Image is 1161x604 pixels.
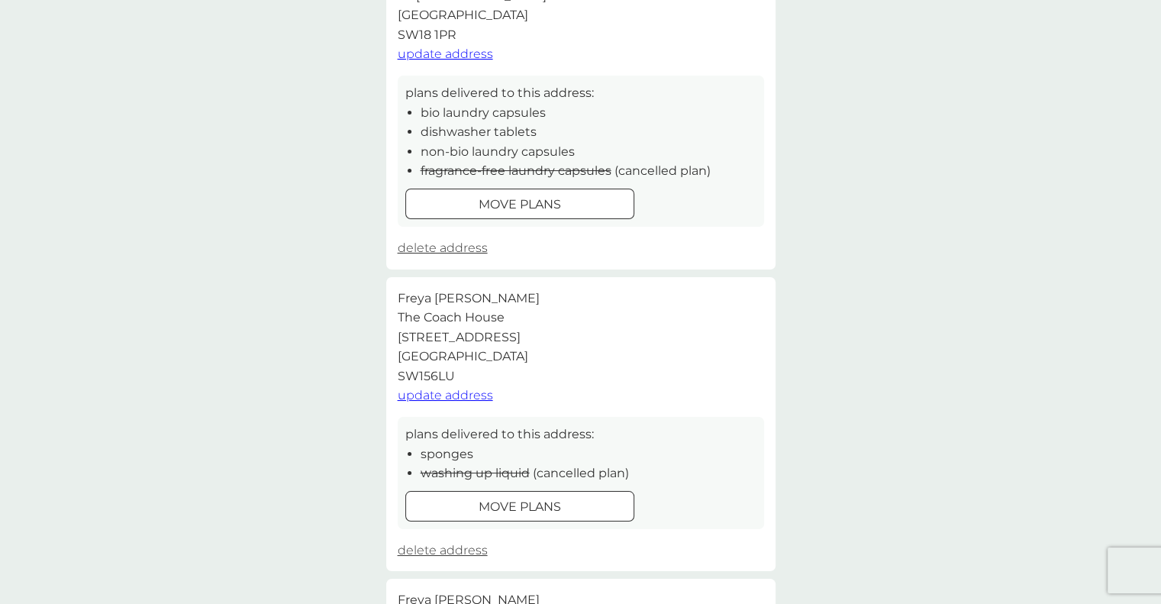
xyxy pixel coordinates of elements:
span: update address [398,47,493,61]
span: ( cancelled plan ) [614,163,711,178]
p: Freya [PERSON_NAME] The Coach House [STREET_ADDRESS] [GEOGRAPHIC_DATA] SW156LU [398,289,540,386]
button: move plans [405,491,634,522]
button: delete address [398,238,488,258]
span: bio laundry capsules [421,105,546,120]
p: plans delivered to this address: [405,83,594,103]
span: dishwasher tablets [421,124,537,139]
span: fragrance-free laundry capsules [421,163,611,178]
span: non-bio laundry capsules [421,144,575,159]
span: ( cancelled plan ) [533,466,629,480]
span: washing up liquid [421,466,530,480]
p: move plans [479,497,561,517]
span: delete address [398,241,488,255]
button: delete address [398,541,488,560]
span: delete address [398,543,488,557]
button: update address [398,44,493,64]
p: plans delivered to this address: [405,425,594,444]
span: sponges [421,447,473,461]
span: update address [398,388,493,402]
button: move plans [405,189,634,219]
button: update address [398,386,493,405]
p: move plans [479,195,561,215]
